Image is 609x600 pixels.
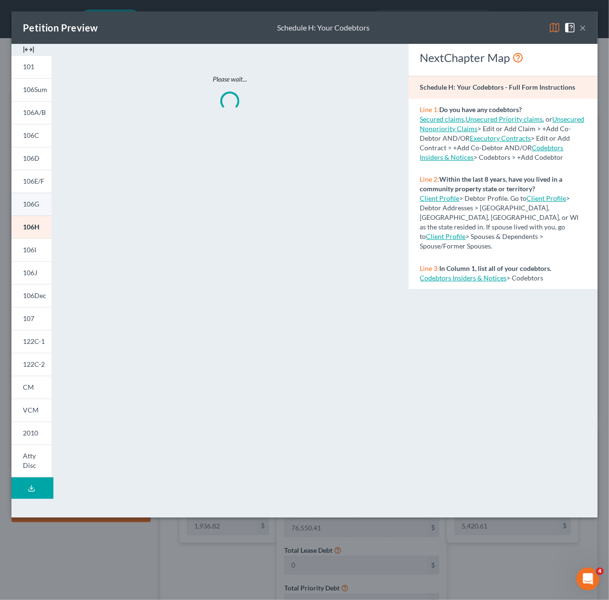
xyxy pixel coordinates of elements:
[11,193,52,216] a: 106G
[420,175,563,193] strong: Within the last 8 years, have you lived in a community property state or territory?
[420,115,466,123] span: ,
[549,22,560,33] img: map-eea8200ae884c6f1103ae1953ef3d486a96c86aabb227e865a55264e3737af1f.svg
[11,445,52,477] a: Atty Disc
[23,44,34,55] img: expand-e0f6d898513216a626fdd78e52531dac95497ffd26381d4c15ee2fc46db09dca.svg
[440,105,522,114] strong: Do you have any codebtors?
[11,170,52,193] a: 106E/F
[23,177,44,185] span: 106E/F
[579,22,586,33] button: ×
[11,55,52,78] a: 101
[11,147,52,170] a: 106D
[11,353,52,376] a: 122C-2
[23,21,98,34] div: Petition Preview
[23,429,38,437] span: 2010
[426,232,466,240] a: Client Profile
[23,154,40,162] span: 106D
[420,144,564,161] span: > Codebtors > +Add Codebtor
[420,194,579,240] span: > Debtor Addresses > [GEOGRAPHIC_DATA], [GEOGRAPHIC_DATA], [GEOGRAPHIC_DATA], or WI as the state ...
[11,330,52,353] a: 122C-1
[420,83,576,91] strong: Schedule H: Your Codebtors - Full Form Instructions
[420,115,585,133] a: Unsecured Nonpriority Claims
[420,232,544,250] span: > Spouses & Dependents > Spouse/Former Spouses.
[23,246,36,254] span: 106I
[420,115,585,142] span: > Edit or Add Claim > +Add Co-Debtor AND/OR
[11,376,52,399] a: CM
[11,216,52,238] a: 106H
[23,337,45,345] span: 122C-1
[420,105,440,114] span: Line 1:
[23,383,34,391] span: CM
[23,85,47,93] span: 106Sum
[596,568,604,575] span: 4
[466,115,553,123] span: , or
[420,274,507,282] a: Codebtors Insiders & Notices
[470,134,531,142] a: Executory Contracts
[23,108,46,116] span: 106A/B
[11,284,52,307] a: 106Dec
[440,264,552,272] strong: In Column 1, list all of your codebtors.
[420,134,570,152] span: > Edit or Add Contract > +Add Co-Debtor AND/OR
[23,269,37,277] span: 106J
[11,124,52,147] a: 106C
[277,22,370,33] div: Schedule H: Your Codebtors
[11,399,52,422] a: VCM
[11,78,52,101] a: 106Sum
[11,238,52,261] a: 106I
[466,115,543,123] a: Unsecured Priority claims
[23,131,39,139] span: 106C
[577,568,599,590] iframe: Intercom live chat
[507,274,544,282] span: > Codebtors
[23,291,46,300] span: 106Dec
[564,22,576,33] img: help-close-5ba153eb36485ed6c1ea00a893f15db1cb9b99d6cae46e1a8edb6c62d00a1a76.svg
[527,194,567,202] a: Client Profile
[420,194,460,202] a: Client Profile
[23,62,34,71] span: 101
[11,307,52,330] a: 107
[420,194,527,202] span: > Debtor Profile. Go to
[92,74,369,84] p: Please wait...
[11,261,52,284] a: 106J
[420,115,464,123] a: Secured claims
[23,200,39,208] span: 106G
[420,50,586,65] div: NextChapter Map
[23,314,34,322] span: 107
[23,223,40,231] span: 106H
[11,422,52,445] a: 2010
[23,452,36,469] span: Atty Disc
[11,101,52,124] a: 106A/B
[23,360,45,368] span: 122C-2
[420,175,440,183] span: Line 2:
[420,144,564,161] a: Codebtors Insiders & Notices
[23,406,39,414] span: VCM
[420,264,440,272] span: Line 3:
